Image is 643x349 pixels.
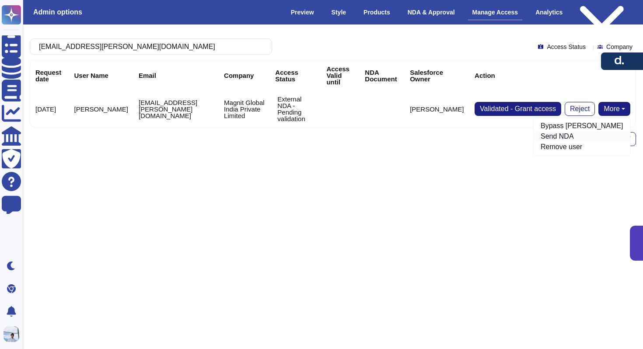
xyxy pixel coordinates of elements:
span: Access Status [547,44,586,50]
th: NDA Document [360,60,405,91]
input: Search by keywords [35,39,263,54]
button: Validated - Grant access [475,102,561,116]
th: Email [133,60,219,91]
div: More [533,117,631,156]
p: External NDA - Pending validation [277,96,316,122]
button: More [598,102,630,116]
div: Analytics [531,5,567,20]
div: Manage Access [468,5,523,20]
th: Salesforce Owner [405,60,469,91]
th: User Name [69,60,133,91]
div: NDA & Approval [403,5,459,20]
td: [EMAIL_ADDRESS][PERSON_NAME][DOMAIN_NAME] [133,91,219,127]
a: Remove user [534,142,630,152]
span: Validated - Grant access [480,105,556,112]
h3: Admin options [33,8,82,16]
th: Company [219,60,270,91]
span: Company [606,44,633,50]
th: Request date [30,60,69,91]
a: Bypass [PERSON_NAME] [534,121,630,131]
div: Preview [287,5,318,20]
div: Style [327,5,350,20]
button: user [2,325,25,344]
td: [DATE] [30,91,69,127]
span: Reject [570,105,590,112]
a: Send NDA [534,131,630,142]
img: user [3,326,19,342]
button: Reject [565,102,595,116]
td: [PERSON_NAME] [405,91,469,127]
th: Access Status [270,60,321,91]
div: Products [359,5,395,20]
th: Access Valid until [321,60,360,91]
th: Action [469,60,636,91]
td: [PERSON_NAME] [69,91,133,127]
td: Magnit Global India Private Limited [219,91,270,127]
